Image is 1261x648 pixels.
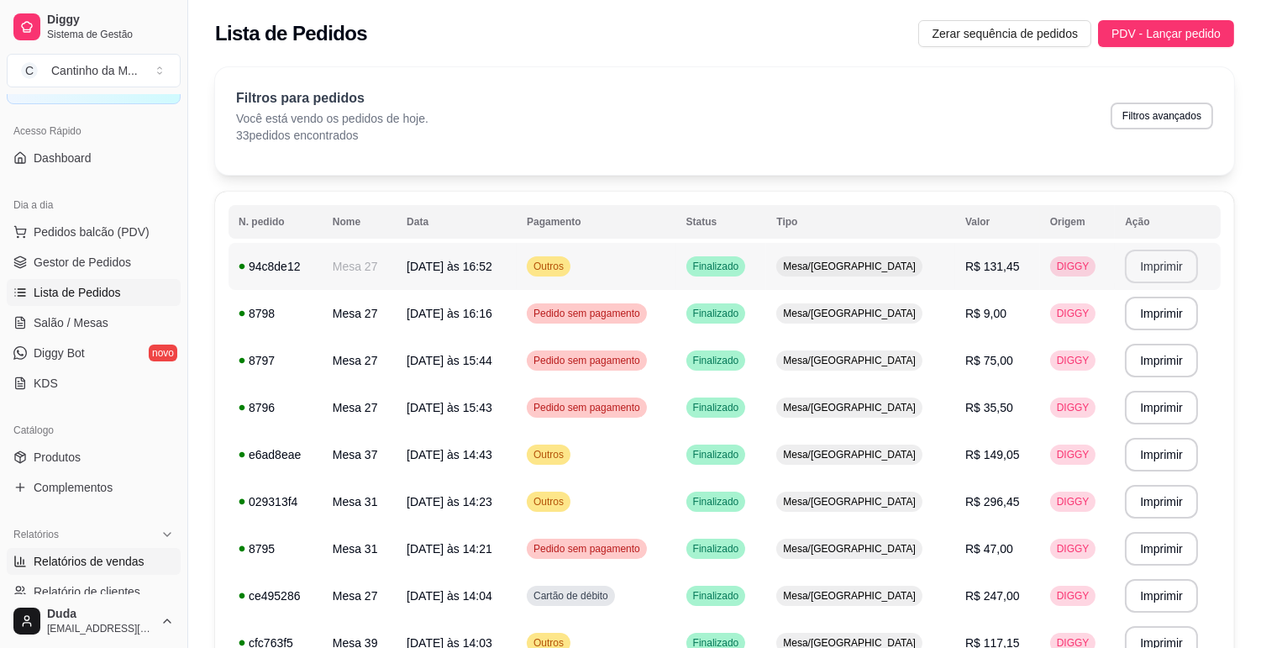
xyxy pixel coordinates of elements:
[407,260,492,273] span: [DATE] às 16:52
[780,495,919,508] span: Mesa/[GEOGRAPHIC_DATA]
[323,384,397,431] td: Mesa 27
[955,205,1040,239] th: Valor
[7,192,181,219] div: Dia a dia
[676,205,767,239] th: Status
[34,345,85,361] span: Diggy Bot
[7,601,181,641] button: Duda[EMAIL_ADDRESS][DOMAIN_NAME]
[34,479,113,496] span: Complementos
[1125,485,1198,519] button: Imprimir
[965,495,1020,508] span: R$ 296,45
[780,542,919,556] span: Mesa/[GEOGRAPHIC_DATA]
[1053,354,1093,367] span: DIGGY
[34,553,144,570] span: Relatórios de vendas
[47,28,174,41] span: Sistema de Gestão
[1111,24,1221,43] span: PDV - Lançar pedido
[530,260,567,273] span: Outros
[517,205,676,239] th: Pagamento
[323,205,397,239] th: Nome
[236,110,428,127] p: Você está vendo os pedidos de hoje.
[1111,103,1213,129] button: Filtros avançados
[1125,297,1198,330] button: Imprimir
[323,572,397,619] td: Mesa 27
[780,401,919,414] span: Mesa/[GEOGRAPHIC_DATA]
[965,401,1013,414] span: R$ 35,50
[7,145,181,171] a: Dashboard
[7,474,181,501] a: Complementos
[965,542,1013,556] span: R$ 47,00
[407,448,492,461] span: [DATE] às 14:43
[229,205,323,239] th: N. pedido
[780,307,919,320] span: Mesa/[GEOGRAPHIC_DATA]
[407,495,492,508] span: [DATE] às 14:23
[407,542,492,556] span: [DATE] às 14:21
[1053,542,1093,556] span: DIGGY
[7,7,181,47] a: DiggySistema de Gestão
[932,24,1078,43] span: Zerar sequência de pedidos
[530,401,644,414] span: Pedido sem pagamento
[690,542,743,556] span: Finalizado
[690,307,743,320] span: Finalizado
[47,622,154,635] span: [EMAIL_ADDRESS][DOMAIN_NAME]
[236,88,428,108] p: Filtros para pedidos
[34,224,150,240] span: Pedidos balcão (PDV)
[690,260,743,273] span: Finalizado
[239,305,313,322] div: 8798
[1125,344,1198,377] button: Imprimir
[7,548,181,575] a: Relatórios de vendas
[34,150,92,166] span: Dashboard
[780,354,919,367] span: Mesa/[GEOGRAPHIC_DATA]
[7,417,181,444] div: Catálogo
[965,260,1020,273] span: R$ 131,45
[407,354,492,367] span: [DATE] às 15:44
[965,307,1006,320] span: R$ 9,00
[51,62,138,79] div: Cantinho da M ...
[7,444,181,471] a: Produtos
[1053,495,1093,508] span: DIGGY
[965,589,1020,603] span: R$ 247,00
[7,370,181,397] a: KDS
[7,54,181,87] button: Select a team
[780,260,919,273] span: Mesa/[GEOGRAPHIC_DATA]
[323,243,397,290] td: Mesa 27
[690,589,743,603] span: Finalizado
[239,399,313,416] div: 8796
[918,20,1091,47] button: Zerar sequência de pedidos
[766,205,955,239] th: Tipo
[1125,532,1198,566] button: Imprimir
[1125,579,1198,613] button: Imprimir
[236,127,428,144] p: 33 pedidos encontrados
[407,401,492,414] span: [DATE] às 15:43
[780,589,919,603] span: Mesa/[GEOGRAPHIC_DATA]
[1125,438,1198,472] button: Imprimir
[397,205,517,239] th: Data
[323,290,397,337] td: Mesa 27
[690,354,743,367] span: Finalizado
[239,446,313,463] div: e6ad8eae
[530,495,567,508] span: Outros
[530,589,612,603] span: Cartão de débito
[239,540,313,557] div: 8795
[323,525,397,572] td: Mesa 31
[239,587,313,604] div: ce495286
[780,448,919,461] span: Mesa/[GEOGRAPHIC_DATA]
[690,448,743,461] span: Finalizado
[1125,250,1198,283] button: Imprimir
[1040,205,1115,239] th: Origem
[7,249,181,276] a: Gestor de Pedidos
[1053,589,1093,603] span: DIGGY
[530,307,644,320] span: Pedido sem pagamento
[239,258,313,275] div: 94c8de12
[13,528,59,541] span: Relatórios
[690,401,743,414] span: Finalizado
[1053,401,1093,414] span: DIGGY
[7,578,181,605] a: Relatório de clientes
[690,495,743,508] span: Finalizado
[323,478,397,525] td: Mesa 31
[47,607,154,622] span: Duda
[21,62,38,79] span: C
[965,354,1013,367] span: R$ 75,00
[407,589,492,603] span: [DATE] às 14:04
[7,279,181,306] a: Lista de Pedidos
[530,448,567,461] span: Outros
[1125,391,1198,424] button: Imprimir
